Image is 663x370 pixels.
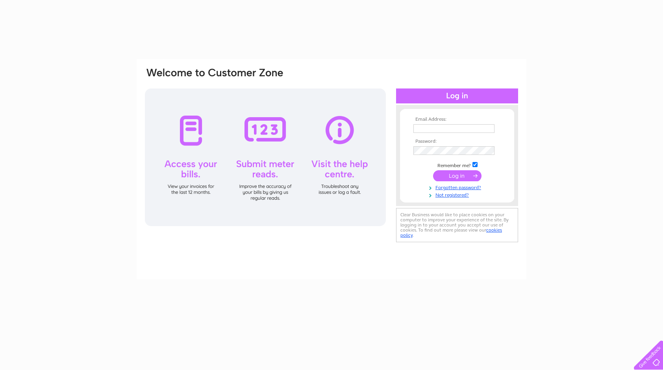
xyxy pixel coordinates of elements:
th: Password: [411,139,503,144]
input: Submit [433,170,482,181]
div: Clear Business would like to place cookies on your computer to improve your experience of the sit... [396,208,518,242]
td: Remember me? [411,161,503,169]
a: Not registered? [413,191,503,198]
a: cookies policy [400,227,502,238]
a: Forgotten password? [413,183,503,191]
th: Email Address: [411,117,503,122]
